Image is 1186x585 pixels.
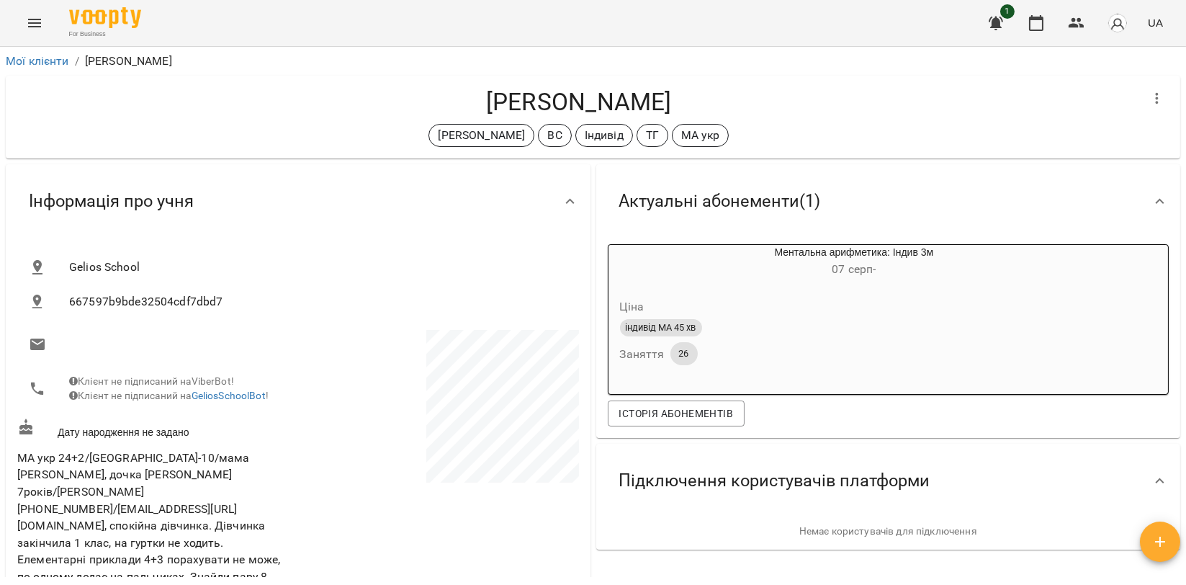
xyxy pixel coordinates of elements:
[69,375,234,387] span: Клієнт не підписаний на ViberBot!
[608,245,678,280] div: Ментальна арифметика: Індив 3м
[1148,15,1163,30] span: UA
[1000,4,1015,19] span: 1
[6,53,1180,70] nav: breadcrumb
[620,297,644,317] h6: Ціна
[672,124,729,147] div: МА укр
[681,127,719,144] p: МА укр
[596,444,1181,518] div: Підключення користувачів платформи
[69,30,141,39] span: For Business
[6,54,69,68] a: Мої клієнти
[619,405,733,422] span: Історія абонементів
[678,245,1031,280] div: Ментальна арифметика: Індив 3м
[85,53,172,70] p: [PERSON_NAME]
[646,127,659,144] p: ТГ
[29,190,194,213] span: Інформація про учня
[619,470,930,492] span: Підключення користувачів платформи
[428,124,534,147] div: [PERSON_NAME]
[75,53,79,70] li: /
[1108,13,1128,33] img: avatar_s.png
[620,321,702,334] span: індивід МА 45 хв
[69,7,141,28] img: Voopty Logo
[538,124,571,147] div: ВС
[670,347,698,360] span: 26
[620,344,665,365] h6: Заняття
[608,245,1031,383] button: Ментальна арифметика: Індив 3м07 серп- Цінаіндивід МА 45 хвЗаняття26
[17,87,1140,117] h4: [PERSON_NAME]
[575,124,633,147] div: Індивід
[585,127,624,144] p: Індивід
[69,390,269,401] span: Клієнт не підписаний на !
[608,401,745,427] button: Історія абонементів
[6,164,590,238] div: Інформація про учня
[547,127,562,144] p: ВС
[14,416,298,442] div: Дату народження не задано
[438,127,525,144] p: [PERSON_NAME]
[192,390,266,401] a: GeliosSchoolBot
[69,293,567,311] span: 667597b9bde32504cdf7dbd7
[596,164,1181,238] div: Актуальні абонементи(1)
[69,259,567,276] span: Gelios School
[637,124,668,147] div: ТГ
[17,6,52,40] button: Menu
[608,524,1169,539] p: Немає користувачів для підключення
[832,262,876,276] span: 07 серп -
[619,190,821,213] span: Актуальні абонементи ( 1 )
[1142,9,1169,36] button: UA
